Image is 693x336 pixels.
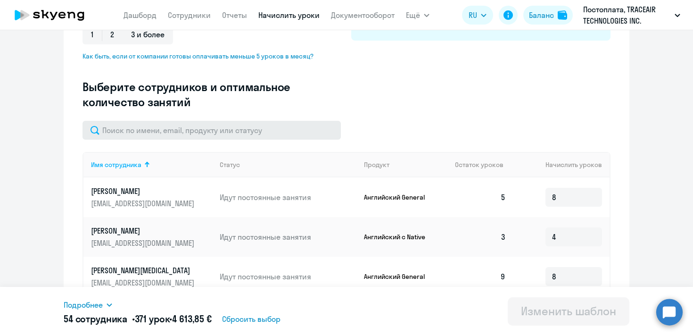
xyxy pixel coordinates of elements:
td: 5 [447,177,513,217]
span: 371 урок [135,313,170,325]
button: Ещё [406,6,429,25]
a: Сотрудники [168,10,211,20]
td: 9 [447,257,513,296]
p: [PERSON_NAME] [91,226,197,236]
td: 3 [447,217,513,257]
span: 2 [102,25,123,44]
a: [PERSON_NAME][MEDICAL_DATA][EMAIL_ADDRESS][DOMAIN_NAME] [91,265,212,288]
h5: 54 сотрудника • • [64,312,212,326]
span: Подробнее [64,299,103,311]
div: Остаток уроков [455,160,513,169]
span: Остаток уроков [455,160,503,169]
span: RU [469,9,477,21]
div: Продукт [364,160,389,169]
button: Изменить шаблон [508,297,629,326]
a: [PERSON_NAME][EMAIL_ADDRESS][DOMAIN_NAME] [91,186,212,209]
p: Английский General [364,272,435,281]
p: [EMAIL_ADDRESS][DOMAIN_NAME] [91,198,197,209]
p: [PERSON_NAME] [91,186,197,196]
span: Как быть, если от компании готовы оплачивать меньше 5 уроков в месяц? [82,52,321,60]
div: Изменить шаблон [521,303,616,319]
span: 4 613,85 € [172,313,212,325]
p: Идут постоянные занятия [220,192,356,202]
span: 1 [82,25,102,44]
p: [EMAIL_ADDRESS][DOMAIN_NAME] [91,238,197,248]
div: Продукт [364,160,448,169]
button: Балансbalance [523,6,573,25]
a: Дашборд [124,10,157,20]
p: Постоплата, TRACEAIR TECHNOLOGIES INC. [583,4,671,26]
a: Отчеты [222,10,247,20]
p: Английский General [364,193,435,202]
p: Английский с Native [364,233,435,241]
a: [PERSON_NAME][EMAIL_ADDRESS][DOMAIN_NAME] [91,226,212,248]
a: Документооборот [331,10,395,20]
span: 3 и более [123,25,173,44]
a: Начислить уроки [258,10,320,20]
div: Имя сотрудника [91,160,141,169]
h3: Выберите сотрудников и оптимальное количество занятий [82,79,321,109]
button: RU [462,6,493,25]
p: [EMAIL_ADDRESS][DOMAIN_NAME] [91,277,197,288]
img: balance [558,10,567,20]
span: Сбросить выбор [222,313,280,325]
p: Идут постоянные занятия [220,271,356,282]
input: Поиск по имени, email, продукту или статусу [82,121,341,140]
p: Идут постоянные занятия [220,232,356,242]
p: [PERSON_NAME][MEDICAL_DATA] [91,265,197,276]
div: Имя сотрудника [91,160,212,169]
div: Статус [220,160,356,169]
th: Начислить уроков [513,152,610,177]
div: Баланс [529,9,554,21]
span: Ещё [406,9,420,21]
button: Постоплата, TRACEAIR TECHNOLOGIES INC. [578,4,685,26]
div: Статус [220,160,240,169]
